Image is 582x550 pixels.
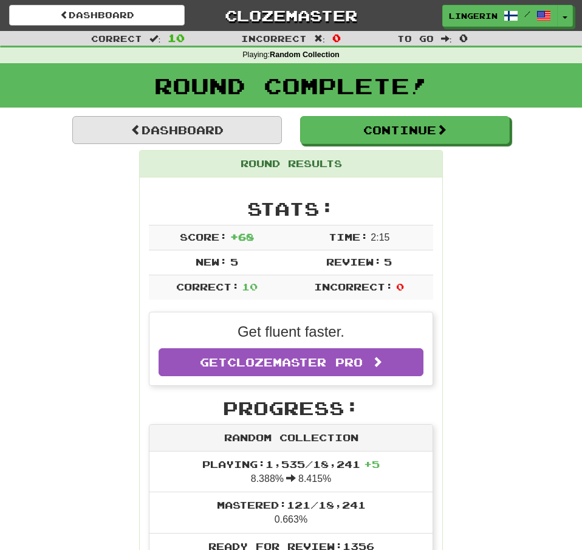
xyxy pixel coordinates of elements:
[396,281,404,292] span: 0
[176,281,239,292] span: Correct:
[196,256,227,267] span: New:
[442,5,558,27] a: LingeringWater3403 /
[202,458,380,470] span: Playing: 1,535 / 18,241
[314,34,325,43] span: :
[227,356,363,369] span: Clozemaster Pro
[149,398,433,418] h2: Progress:
[203,5,378,26] a: Clozemaster
[159,321,423,342] p: Get fluent faster.
[230,231,254,242] span: + 68
[149,425,433,452] div: Random Collection
[140,151,442,177] div: Round Results
[449,10,498,21] span: LingeringWater3403
[459,32,468,44] span: 0
[326,256,382,267] span: Review:
[159,348,423,376] a: GetClozemaster Pro
[524,10,530,18] span: /
[9,5,185,26] a: Dashboard
[441,34,452,43] span: :
[329,231,368,242] span: Time:
[384,256,392,267] span: 5
[149,492,433,534] li: 0.663%
[397,33,434,44] span: To go
[149,34,160,43] span: :
[270,50,340,59] strong: Random Collection
[314,281,393,292] span: Incorrect:
[180,231,227,242] span: Score:
[91,33,142,44] span: Correct
[332,32,341,44] span: 0
[364,458,380,470] span: + 5
[72,116,282,144] a: Dashboard
[168,32,185,44] span: 10
[217,499,366,510] span: Mastered: 121 / 18,241
[149,199,433,219] h2: Stats:
[242,281,258,292] span: 10
[371,232,389,242] span: 2 : 15
[300,116,510,144] button: Continue
[230,256,238,267] span: 5
[4,74,578,98] h1: Round Complete!
[149,452,433,493] li: 8.388% 8.415%
[241,33,307,44] span: Incorrect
